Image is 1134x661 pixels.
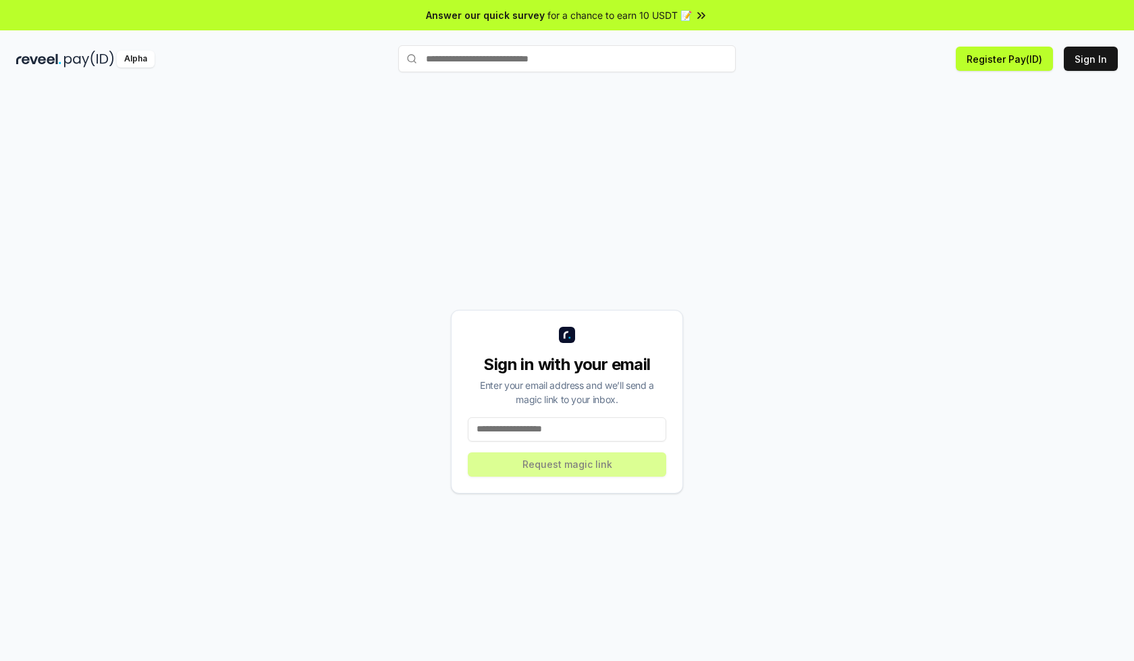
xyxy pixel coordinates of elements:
button: Register Pay(ID) [956,47,1053,71]
span: Answer our quick survey [426,8,545,22]
span: for a chance to earn 10 USDT 📝 [547,8,692,22]
img: pay_id [64,51,114,68]
img: logo_small [559,327,575,343]
img: reveel_dark [16,51,61,68]
div: Enter your email address and we’ll send a magic link to your inbox. [468,378,666,406]
button: Sign In [1064,47,1118,71]
div: Alpha [117,51,155,68]
div: Sign in with your email [468,354,666,375]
